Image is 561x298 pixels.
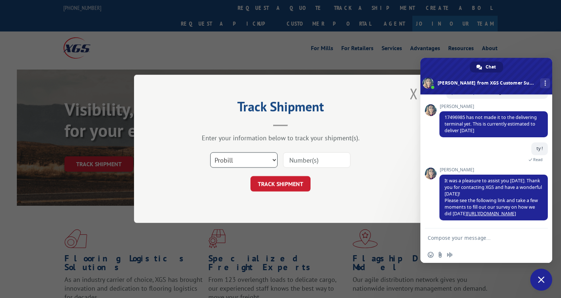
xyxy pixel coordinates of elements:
h2: Track Shipment [171,101,390,115]
button: TRACK SHIPMENT [250,176,311,192]
a: Close chat [530,269,552,291]
span: [PERSON_NAME] [439,167,548,172]
span: Chat [486,62,496,72]
a: [URL][DOMAIN_NAME] [467,211,516,217]
span: Send a file [437,252,443,258]
div: Enter your information below to track your shipment(s). [171,134,390,142]
span: 17496985 has not made it to the delivering terminal yet. This is currently estimated to deliver [... [445,114,537,134]
span: Insert an emoji [428,252,434,258]
span: Read [533,157,543,162]
span: Audio message [447,252,453,258]
span: [PERSON_NAME] [439,104,548,109]
input: Number(s) [283,153,350,168]
textarea: Compose your message... [428,228,530,247]
span: It was a pleasure to assist you [DATE]. Thank you for contacting XGS and have a wonderful [DATE]!... [445,178,542,217]
span: ty ! [536,145,543,152]
button: Close modal [410,84,418,103]
a: Chat [470,62,503,72]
